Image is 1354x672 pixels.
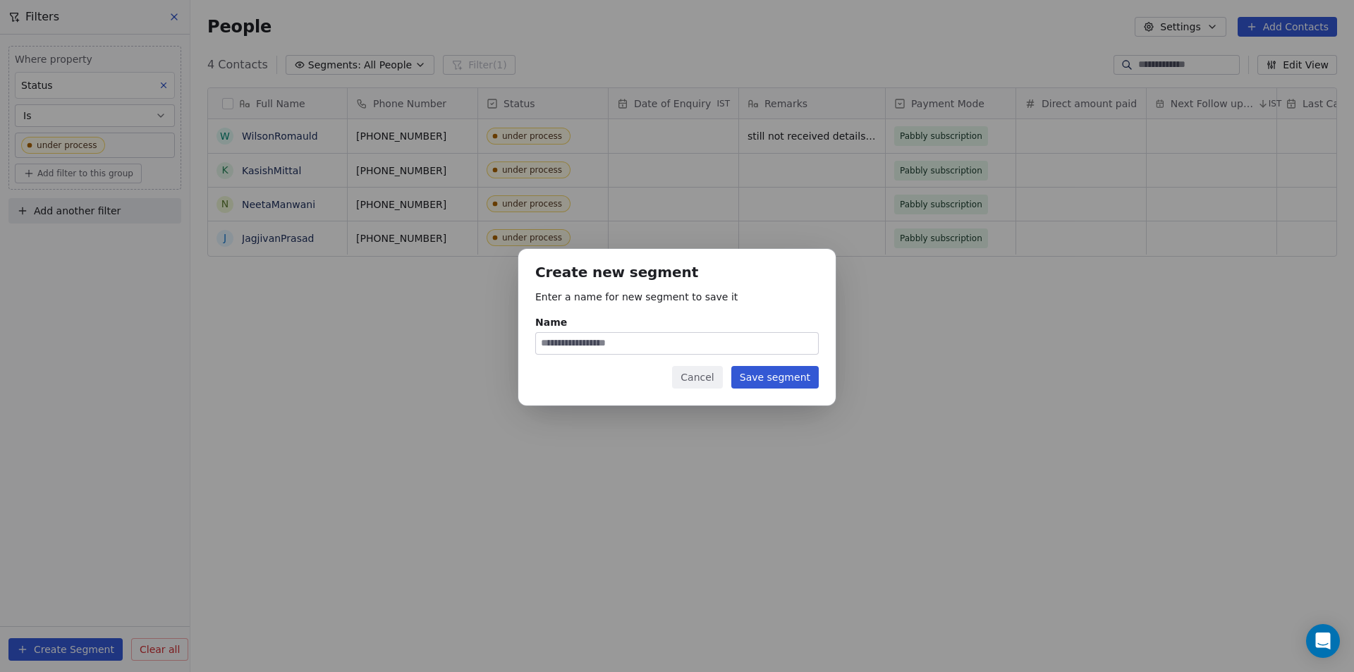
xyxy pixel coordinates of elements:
h1: Create new segment [535,266,819,281]
button: Save segment [731,366,819,389]
p: Enter a name for new segment to save it [535,290,819,304]
input: Name [536,333,818,354]
button: Cancel [672,366,722,389]
div: Name [535,315,819,329]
